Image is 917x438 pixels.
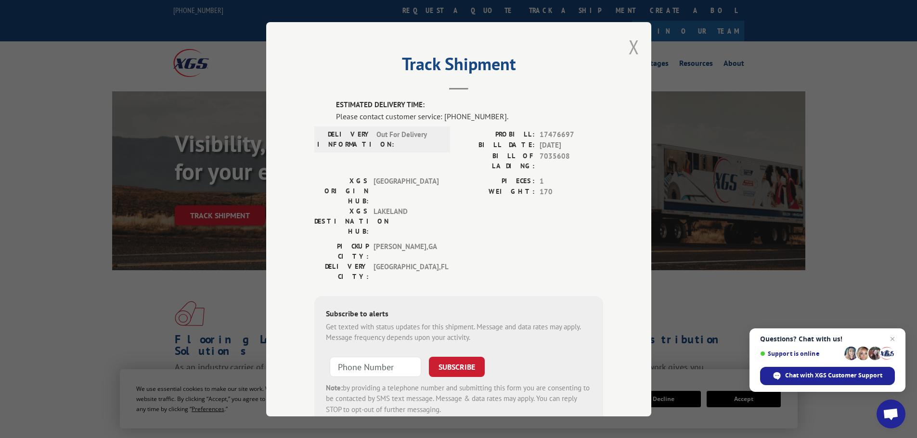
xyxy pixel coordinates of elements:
label: DELIVERY INFORMATION: [317,129,372,149]
span: 7035608 [540,150,603,171]
div: by providing a telephone number and submitting this form you are consenting to be contacted by SM... [326,382,592,415]
span: Chat with XGS Customer Support [785,371,882,380]
span: [DATE] [540,140,603,151]
div: Open chat [877,400,905,428]
span: 170 [540,187,603,198]
label: WEIGHT: [459,187,535,198]
button: SUBSCRIBE [429,356,485,376]
div: Please contact customer service: [PHONE_NUMBER]. [336,110,603,122]
span: [GEOGRAPHIC_DATA] , FL [374,261,439,281]
h2: Track Shipment [314,57,603,75]
span: 17476697 [540,129,603,140]
label: ESTIMATED DELIVERY TIME: [336,100,603,111]
label: BILL DATE: [459,140,535,151]
span: LAKELAND [374,206,439,236]
label: XGS ORIGIN HUB: [314,175,369,206]
span: [PERSON_NAME] , GA [374,241,439,261]
label: DELIVERY CITY: [314,261,369,281]
div: Subscribe to alerts [326,307,592,321]
label: XGS DESTINATION HUB: [314,206,369,236]
label: BILL OF LADING: [459,150,535,171]
span: Support is online [760,350,841,357]
span: 1 [540,175,603,187]
label: PICKUP CITY: [314,241,369,261]
label: PROBILL: [459,129,535,140]
button: Close modal [629,34,639,60]
span: Questions? Chat with us! [760,335,895,343]
label: PIECES: [459,175,535,187]
strong: Note: [326,383,343,392]
span: Close chat [887,333,898,345]
div: Chat with XGS Customer Support [760,367,895,385]
div: Get texted with status updates for this shipment. Message and data rates may apply. Message frequ... [326,321,592,343]
span: Out For Delivery [376,129,441,149]
span: [GEOGRAPHIC_DATA] [374,175,439,206]
input: Phone Number [330,356,421,376]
